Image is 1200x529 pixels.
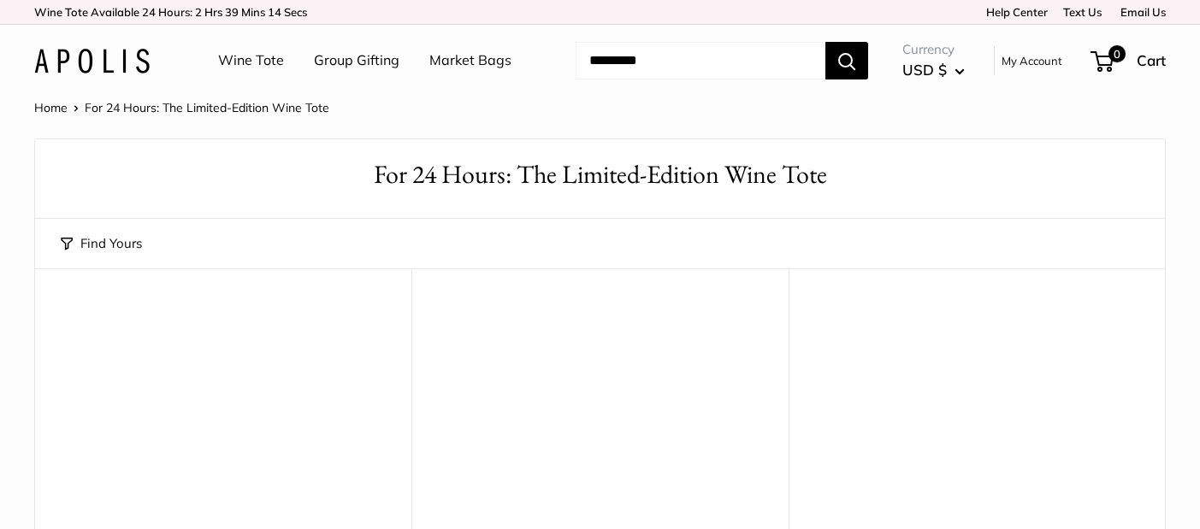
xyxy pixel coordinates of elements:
[429,48,511,73] a: Market Bags
[218,48,284,73] a: Wine Tote
[268,5,281,19] span: 14
[195,5,202,19] span: 2
[34,97,329,119] nav: Breadcrumb
[1063,5,1102,19] a: Text Us
[1137,51,1166,69] span: Cart
[85,100,329,115] span: For 24 Hours: The Limited-Edition Wine Tote
[34,49,150,73] img: Apolis
[1092,47,1166,74] a: 0 Cart
[825,42,868,79] button: Search
[1108,45,1126,62] span: 0
[204,5,222,19] span: Hrs
[1114,5,1166,19] a: Email Us
[61,232,142,256] button: Find Yours
[241,5,265,19] span: Mins
[980,5,1048,19] a: Help Center
[1002,50,1062,71] a: My Account
[902,61,947,79] span: USD $
[314,48,399,73] a: Group Gifting
[902,56,965,84] button: USD $
[61,156,1139,193] h1: For 24 Hours: The Limited-Edition Wine Tote
[225,5,239,19] span: 39
[284,5,307,19] span: Secs
[902,38,965,62] span: Currency
[34,100,68,115] a: Home
[576,42,825,79] input: Search...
